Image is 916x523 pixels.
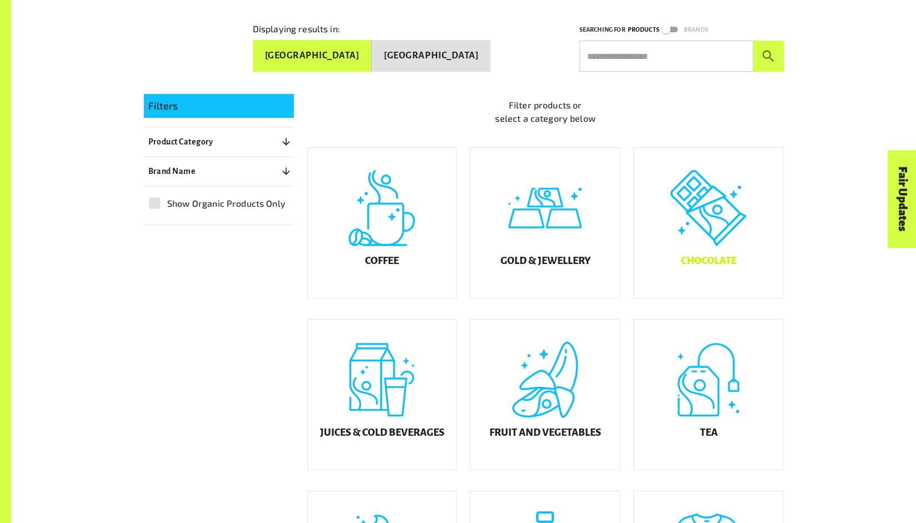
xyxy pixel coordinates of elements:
span: Show Organic Products Only [167,197,286,210]
h5: Juices & Cold Beverages [319,427,444,438]
p: Searching for [579,24,625,35]
a: Tea [633,319,783,470]
p: Filter products or select a category below [307,98,784,125]
button: [GEOGRAPHIC_DATA] [253,40,372,72]
a: Juices & Cold Beverages [307,319,457,470]
h5: Chocolate [680,255,736,266]
p: Filters [148,98,289,113]
a: Chocolate [633,147,783,298]
h5: Coffee [365,255,399,266]
a: Gold & Jewellery [470,147,620,298]
p: Product Category [148,135,213,148]
h5: Tea [699,427,717,438]
button: Brand Name [144,161,294,181]
p: Brand Name [148,165,196,178]
h5: Gold & Jewellery [500,255,590,266]
p: Brands [684,24,708,35]
p: Products [627,24,659,35]
a: Fruit and Vegetables [470,319,620,470]
p: Displaying results in: [253,22,340,36]
button: Product Category [144,132,294,152]
h5: Fruit and Vegetables [489,427,601,438]
button: [GEOGRAPHIC_DATA] [372,40,490,72]
a: Coffee [307,147,457,298]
